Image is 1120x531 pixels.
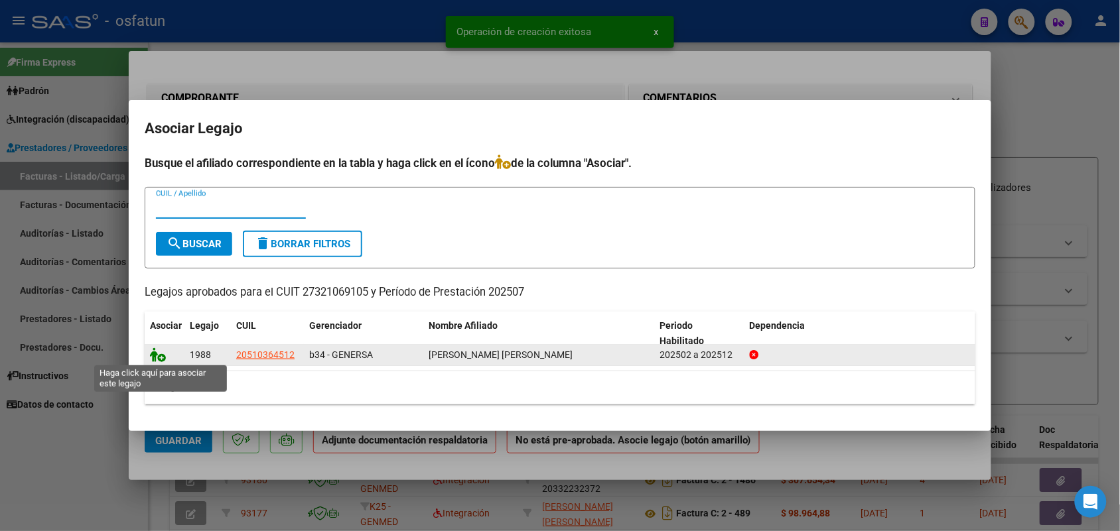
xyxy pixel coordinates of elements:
[429,320,498,331] span: Nombre Afiliado
[145,116,975,141] h2: Asociar Legajo
[167,235,182,251] mat-icon: search
[145,284,975,301] p: Legajos aprobados para el CUIT 27321069105 y Período de Prestación 202507
[660,347,739,363] div: 202502 a 202512
[167,238,222,250] span: Buscar
[255,235,271,251] mat-icon: delete
[231,312,304,355] datatable-header-cell: CUIL
[145,371,975,404] div: 1 registros
[156,232,232,256] button: Buscar
[304,312,423,355] datatable-header-cell: Gerenciador
[423,312,655,355] datatable-header-cell: Nombre Afiliado
[190,349,211,360] span: 1988
[1075,486,1107,518] div: Open Intercom Messenger
[309,320,362,331] span: Gerenciador
[660,320,705,346] span: Periodo Habilitado
[145,312,184,355] datatable-header-cell: Asociar
[750,320,805,331] span: Dependencia
[309,349,373,360] span: b34 - GENERSA
[190,320,219,331] span: Legajo
[236,349,295,360] span: 20510364512
[150,320,182,331] span: Asociar
[145,154,975,172] h4: Busque el afiliado correspondiente en la tabla y haga click en el ícono de la columna "Asociar".
[744,312,976,355] datatable-header-cell: Dependencia
[184,312,231,355] datatable-header-cell: Legajo
[655,312,744,355] datatable-header-cell: Periodo Habilitado
[243,231,362,257] button: Borrar Filtros
[236,320,256,331] span: CUIL
[429,349,573,360] span: CANALDA GALARZA PEDRO VALENTIN
[255,238,350,250] span: Borrar Filtros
